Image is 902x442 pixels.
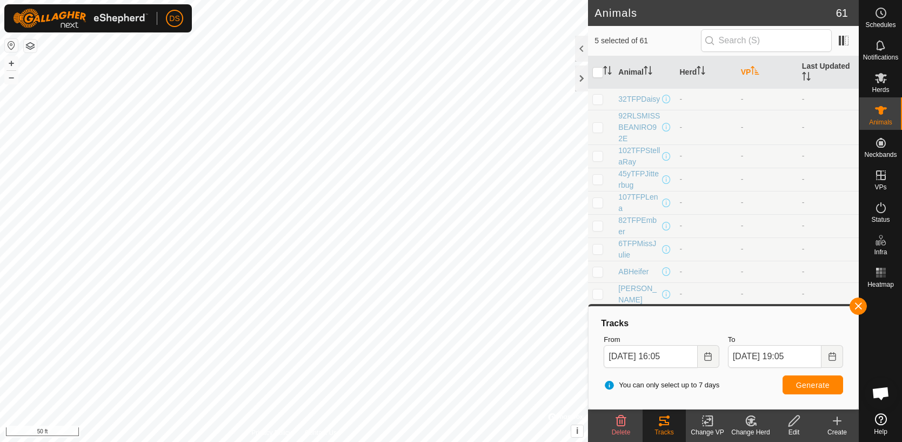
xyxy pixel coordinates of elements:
[802,289,805,298] span: -
[865,22,896,28] span: Schedules
[874,249,887,255] span: Infra
[679,266,732,278] div: -
[618,192,660,214] span: 107TFPLena
[741,95,744,103] app-display-virtual-paddock-transition: -
[802,151,805,160] span: -
[729,427,772,437] div: Change Herd
[679,94,732,105] div: -
[874,184,886,190] span: VPs
[869,119,892,126] span: Animals
[802,221,805,230] span: -
[675,56,736,89] th: Herd
[679,150,732,162] div: -
[816,427,859,437] div: Create
[836,5,848,21] span: 61
[679,243,732,255] div: -
[751,68,759,76] p-sorticon: Activate to sort
[614,56,675,89] th: Animal
[576,426,578,436] span: i
[802,198,805,207] span: -
[612,428,631,436] span: Delete
[741,151,744,160] app-display-virtual-paddock-transition: -
[865,377,897,410] div: Open chat
[604,334,719,345] label: From
[737,56,798,89] th: VP
[571,425,583,437] button: i
[802,267,805,276] span: -
[802,74,811,82] p-sorticon: Activate to sort
[251,428,292,438] a: Privacy Policy
[741,289,744,298] app-display-virtual-paddock-transition: -
[604,380,719,391] span: You can only select up to 7 days
[783,375,843,394] button: Generate
[701,29,832,52] input: Search (S)
[741,221,744,230] app-display-virtual-paddock-transition: -
[599,317,847,330] div: Tracks
[5,57,18,70] button: +
[802,175,805,183] span: -
[802,123,805,131] span: -
[859,409,902,439] a: Help
[772,427,816,437] div: Edit
[618,283,660,306] span: [PERSON_NAME]
[594,35,700,47] span: 5 selected of 61
[679,122,732,133] div: -
[698,345,719,368] button: Choose Date
[679,410,732,432] div: [PERSON_NAME]
[863,54,898,61] span: Notifications
[643,427,686,437] div: Tracks
[728,334,843,345] label: To
[644,68,652,76] p-sorticon: Activate to sort
[741,123,744,131] app-display-virtual-paddock-transition: -
[305,428,337,438] a: Contact Us
[741,198,744,207] app-display-virtual-paddock-transition: -
[821,345,843,368] button: Choose Date
[679,220,732,232] div: -
[618,266,649,278] span: ABHeifer
[618,110,660,144] span: 92RLSMISSBEANIRO92E
[864,151,897,158] span: Neckbands
[741,175,744,183] app-display-virtual-paddock-transition: -
[798,56,859,89] th: Last Updated
[802,245,805,253] span: -
[169,13,179,24] span: DS
[618,215,660,238] span: 82TFPEmber
[5,71,18,84] button: –
[679,174,732,185] div: -
[618,168,660,191] span: 45yTFPJitterbug
[679,288,732,300] div: -
[24,39,37,52] button: Map Layers
[618,145,660,168] span: 102TFPStellaRay
[871,216,890,223] span: Status
[796,381,830,390] span: Generate
[867,281,894,288] span: Heatmap
[5,39,18,52] button: Reset Map
[679,197,732,208] div: -
[874,428,887,435] span: Help
[741,267,744,276] app-display-virtual-paddock-transition: -
[13,9,148,28] img: Gallagher Logo
[603,68,612,76] p-sorticon: Activate to sort
[618,238,660,261] span: 6TFPMissJulie
[594,6,836,19] h2: Animals
[697,68,705,76] p-sorticon: Activate to sort
[686,427,729,437] div: Change VP
[618,94,660,105] span: 32TFPDaisy
[741,245,744,253] app-display-virtual-paddock-transition: -
[872,87,889,93] span: Herds
[802,95,805,103] span: -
